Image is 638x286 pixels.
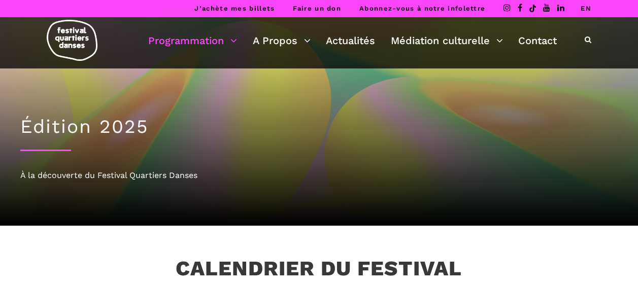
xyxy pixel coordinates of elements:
a: Actualités [326,32,375,49]
a: Médiation culturelle [391,32,503,49]
div: À la découverte du Festival Quartiers Danses [20,169,618,182]
a: EN [581,5,591,12]
a: Programmation [148,32,237,49]
a: Contact [518,32,557,49]
a: Faire un don [293,5,341,12]
h1: Édition 2025 [20,116,618,138]
a: Abonnez-vous à notre infolettre [359,5,485,12]
a: A Propos [253,32,311,49]
a: J’achète mes billets [194,5,275,12]
h3: Calendrier du festival [176,256,462,281]
img: logo-fqd-med [47,20,97,61]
